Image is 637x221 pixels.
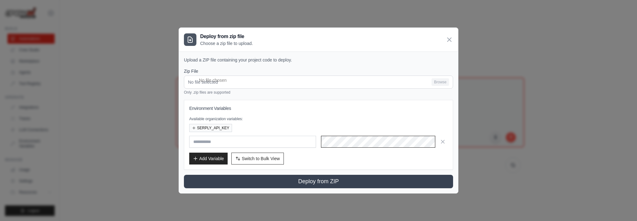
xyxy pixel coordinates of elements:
p: Choose a zip file to upload. [200,40,253,47]
span: Switch to Bulk View [242,155,280,162]
p: Available organization variables: [189,116,448,121]
h3: Environment Variables [189,105,448,111]
label: Zip File [184,68,453,74]
button: SERPLY_API_KEY [189,124,232,132]
button: Switch to Bulk View [231,153,284,165]
h3: Deploy from zip file [200,33,253,40]
input: No file selected Browse [184,76,453,89]
button: Add Variable [189,153,228,165]
p: Only .zip files are supported [184,90,453,95]
p: Upload a ZIP file containing your project code to deploy. [184,57,453,63]
button: Deploy from ZIP [184,175,453,188]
